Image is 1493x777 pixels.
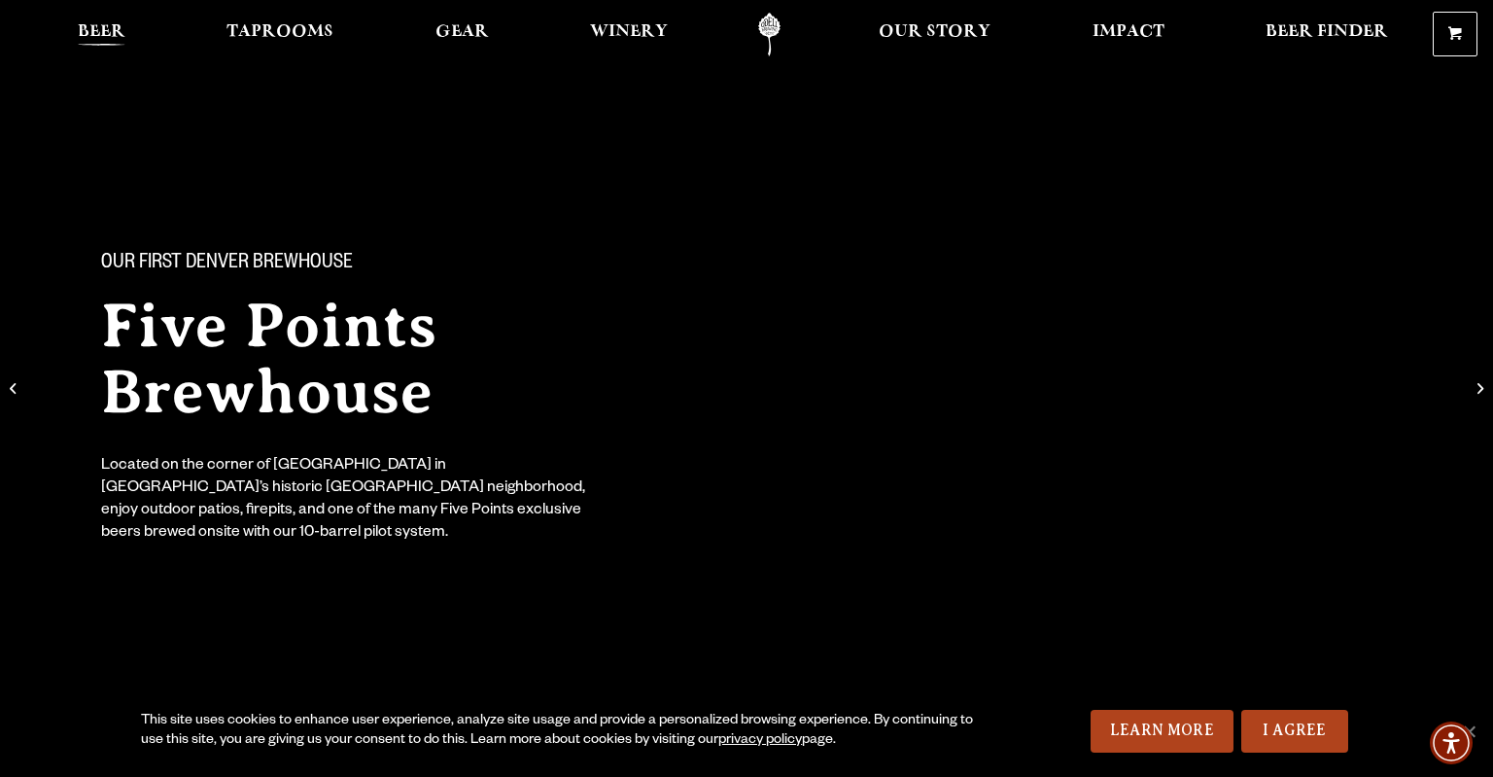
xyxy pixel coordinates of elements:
[1430,722,1473,764] div: Accessibility Menu
[1080,13,1177,56] a: Impact
[1253,13,1401,56] a: Beer Finder
[423,13,502,56] a: Gear
[577,13,680,56] a: Winery
[141,712,979,751] div: This site uses cookies to enhance user experience, analyze site usage and provide a personalized ...
[1093,24,1164,40] span: Impact
[1241,710,1348,753] a: I Agree
[65,13,138,56] a: Beer
[101,252,353,277] span: Our First Denver Brewhouse
[733,13,806,56] a: Odell Home
[101,456,599,546] div: Located on the corner of [GEOGRAPHIC_DATA] in [GEOGRAPHIC_DATA]’s historic [GEOGRAPHIC_DATA] neig...
[590,24,668,40] span: Winery
[78,24,125,40] span: Beer
[1266,24,1388,40] span: Beer Finder
[214,13,346,56] a: Taprooms
[226,24,333,40] span: Taprooms
[718,733,802,749] a: privacy policy
[879,24,990,40] span: Our Story
[101,293,708,425] h2: Five Points Brewhouse
[1091,710,1233,753] a: Learn More
[435,24,489,40] span: Gear
[866,13,1003,56] a: Our Story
